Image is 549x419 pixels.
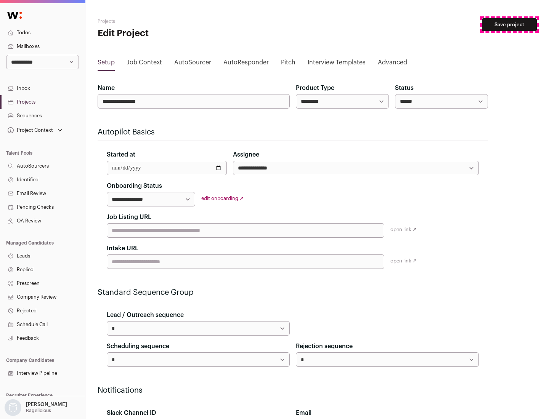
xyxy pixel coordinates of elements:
[107,244,138,253] label: Intake URL
[98,18,244,24] h2: Projects
[98,58,115,70] a: Setup
[378,58,407,70] a: Advanced
[296,83,334,93] label: Product Type
[296,408,479,417] div: Email
[223,58,269,70] a: AutoResponder
[107,342,169,351] label: Scheduling sequence
[107,150,135,159] label: Started at
[98,385,488,396] h2: Notifications
[98,27,244,40] h1: Edit Project
[107,213,151,222] label: Job Listing URL
[6,125,64,136] button: Open dropdown
[3,8,26,23] img: Wellfound
[107,181,162,190] label: Onboarding Status
[233,150,259,159] label: Assignee
[98,287,488,298] h2: Standard Sequence Group
[5,399,21,416] img: nopic.png
[6,127,53,133] div: Project Context
[107,310,184,320] label: Lead / Outreach sequence
[26,408,51,414] p: Bagelicious
[26,401,67,408] p: [PERSON_NAME]
[174,58,211,70] a: AutoSourcer
[127,58,162,70] a: Job Context
[296,342,353,351] label: Rejection sequence
[281,58,295,70] a: Pitch
[201,196,244,201] a: edit onboarding ↗
[98,83,115,93] label: Name
[3,399,69,416] button: Open dropdown
[107,408,156,417] label: Slack Channel ID
[308,58,366,70] a: Interview Templates
[98,127,488,138] h2: Autopilot Basics
[395,83,414,93] label: Status
[482,18,537,31] button: Save project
